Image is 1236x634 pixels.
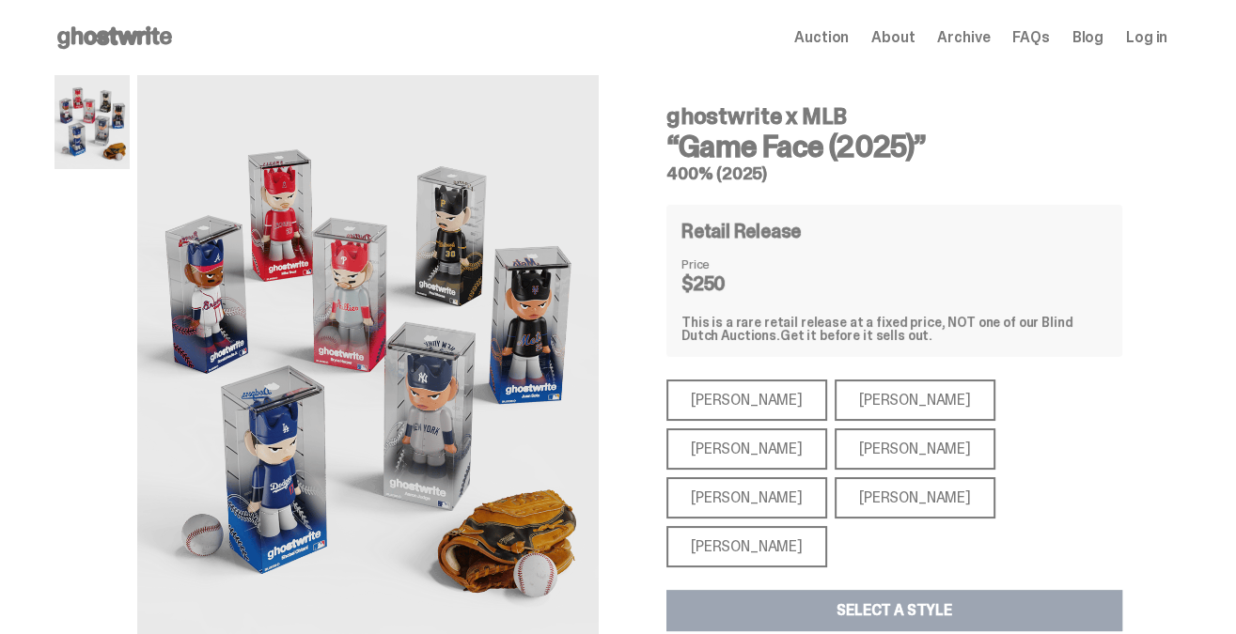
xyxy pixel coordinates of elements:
div: [PERSON_NAME] [835,379,995,421]
div: This is a rare retail release at a fixed price, NOT one of our Blind Dutch Auctions. [681,316,1107,342]
h4: ghostwrite x MLB [666,105,1122,128]
h4: Retail Release [681,222,801,240]
h3: “Game Face (2025)” [666,131,1122,162]
span: Get it before it sells out. [780,327,932,344]
a: FAQs [1012,30,1049,45]
a: About [871,30,915,45]
dd: $250 [681,274,775,293]
button: Select a Style [666,590,1122,631]
div: [PERSON_NAME] [666,477,827,518]
div: [PERSON_NAME] [666,379,827,421]
img: MLB%20400%25%20Primary%20Image.png [55,75,130,169]
a: Archive [937,30,990,45]
div: [PERSON_NAME] [666,428,827,470]
div: Select a Style [837,603,952,618]
div: [PERSON_NAME] [835,428,995,470]
div: [PERSON_NAME] [666,526,827,567]
a: Auction [794,30,849,45]
a: Log in [1126,30,1167,45]
a: Blog [1072,30,1103,45]
dt: Price [681,257,775,271]
div: [PERSON_NAME] [835,477,995,518]
h5: 400% (2025) [666,165,1122,182]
